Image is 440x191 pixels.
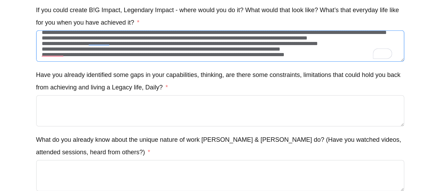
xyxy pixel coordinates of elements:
[36,95,404,127] textarea: Have you already identified some gaps in your capabilities, thinking, are there some constraints,...
[36,69,404,94] label: Have you already identified some gaps in your capabilities, thinking, are there some constraints,...
[36,31,404,62] textarea: To enrich screen reader interactions, please activate Accessibility in Grammarly extension settings
[36,4,404,29] label: If you could create B!G Impact, Legendary Impact - where would you do it? What would that look li...
[36,133,404,158] label: What do you already know about the unique nature of work Antano & Harini do? (Have you watched vi...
